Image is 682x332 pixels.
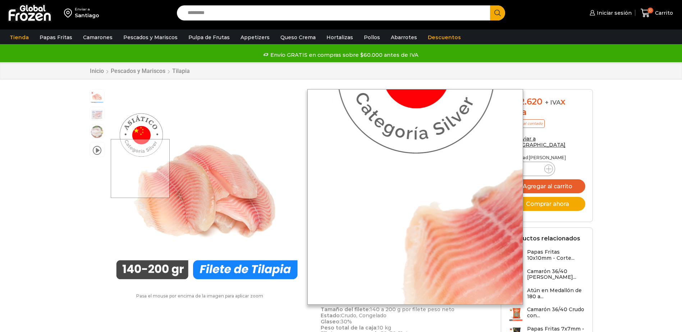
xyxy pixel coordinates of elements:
[508,306,585,322] a: Camarón 36/40 Crudo con...
[323,31,357,44] a: Hortalizas
[79,31,116,44] a: Camarones
[653,9,673,17] span: Carrito
[508,179,585,193] button: Agregar al carrito
[321,306,370,313] strong: Tamaño del filete:
[172,68,190,74] a: Tilapia
[588,6,632,20] a: Iniciar sesión
[90,294,310,299] p: Pasa el mouse por encima de la imagen para aplicar zoom
[321,312,341,319] strong: Estado:
[185,31,233,44] a: Pulpa de Frutas
[277,31,319,44] a: Queso Crema
[508,96,543,107] bdi: 42.620
[75,12,99,19] div: Santiago
[527,287,585,300] h3: Atún en Medallón de 180 a...
[6,31,32,44] a: Tienda
[508,135,566,148] a: Enviar a [GEOGRAPHIC_DATA]
[75,7,99,12] div: Enviar a
[321,318,340,325] strong: Glaseo:
[508,249,585,264] a: Papas Fritas 10x10mm - Corte...
[508,119,545,128] p: Precio al contado
[527,268,585,281] h3: Camarón 36/40 [PERSON_NAME]...
[90,89,104,104] span: filete-tilapa-140-200
[64,7,75,19] img: address-field-icon.svg
[527,249,585,261] h3: Papas Fritas 10x10mm - Corte...
[110,68,166,74] a: Pescados y Mariscos
[508,155,585,160] p: Cantidad [PERSON_NAME]
[490,5,505,20] button: Search button
[639,5,675,22] a: 0 Carrito
[508,287,585,303] a: Atún en Medallón de 180 a...
[360,31,384,44] a: Pollos
[424,31,464,44] a: Descuentos
[387,31,421,44] a: Abarrotes
[36,31,76,44] a: Papas Fritas
[90,125,104,139] span: plato-tilapia
[508,97,585,117] div: x caja
[90,107,104,121] span: tilapia-4
[647,8,653,13] span: 0
[90,68,190,74] nav: Breadcrumb
[321,324,377,331] strong: Peso total de la caja:
[595,9,632,17] span: Iniciar sesión
[525,164,539,174] input: Product quantity
[508,268,585,284] a: Camarón 36/40 [PERSON_NAME]...
[545,99,561,106] span: + IVA
[527,306,585,319] h3: Camarón 36/40 Crudo con...
[237,31,273,44] a: Appetizers
[90,68,104,74] a: Inicio
[120,31,181,44] a: Pescados y Mariscos
[508,235,580,242] h2: Productos relacionados
[508,197,585,211] button: Comprar ahora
